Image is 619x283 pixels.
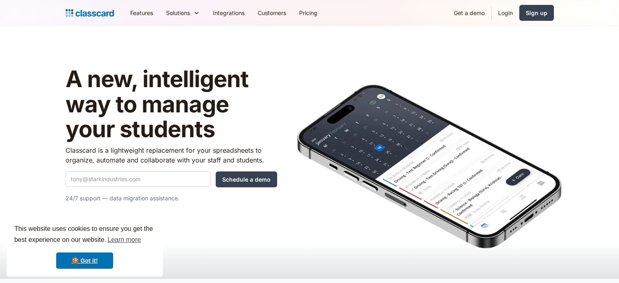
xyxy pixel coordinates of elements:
[293,4,324,22] a: Pricing
[447,4,491,22] a: Get a demo
[492,4,519,22] a: Login
[66,171,211,187] input: tony@starkindustries.com
[251,4,293,22] a: Customers
[106,234,142,246] a: learn more about cookies
[66,193,277,203] p: 24/7 support — data migration assistance.
[66,7,114,19] a: Logo
[7,216,163,276] div: cookieconsent
[66,171,277,187] form: Quick Demo Form
[526,9,547,17] div: Sign up
[66,67,277,142] h1: A new, intelligent way to manage your students
[206,4,251,22] a: Integrations
[519,5,554,21] a: Sign up
[166,9,190,17] div: Solutions
[124,4,160,22] a: Features
[56,252,113,269] a: dismiss cookie message
[216,171,277,187] input: Schedule a demo
[160,4,206,22] div: Solutions
[14,224,155,246] span: This website uses cookies to ensure you get the best experience on our website.
[66,145,277,165] p: Classcard is a lightweight replacement for your spreadsheets to organize, automate and collaborat...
